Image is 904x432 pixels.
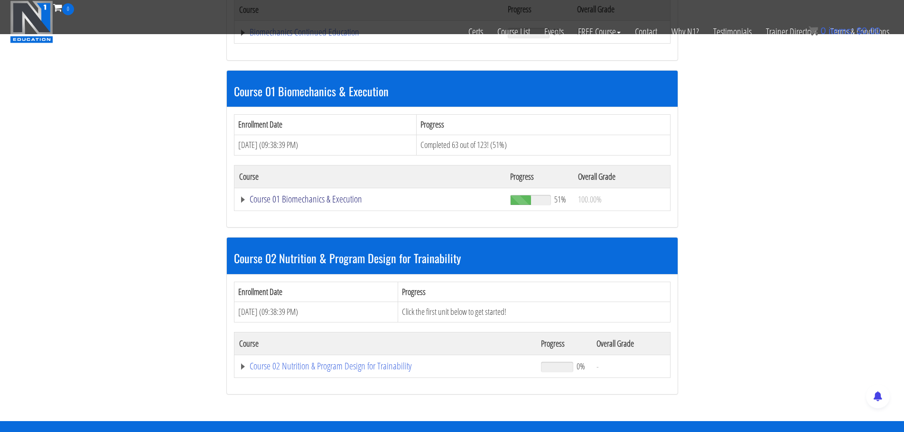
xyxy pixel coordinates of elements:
[239,194,501,204] a: Course 01 Biomechanics & Execution
[398,282,670,302] th: Progress
[592,355,670,377] td: -
[573,188,670,211] td: 100.00%
[809,26,880,36] a: 0 items: $0.00
[10,0,53,43] img: n1-education
[234,135,416,155] td: [DATE] (09:38:39 PM)
[53,1,74,14] a: 0
[62,3,74,15] span: 0
[234,115,416,135] th: Enrollment Date
[234,302,398,322] td: [DATE] (09:38:39 PM)
[554,194,566,204] span: 51%
[461,15,490,48] a: Certs
[628,15,664,48] a: Contact
[234,282,398,302] th: Enrollment Date
[759,15,823,48] a: Trainer Directory
[416,135,670,155] td: Completed 63 out of 123! (51%)
[857,26,862,36] span: $
[664,15,706,48] a: Why N1?
[573,165,670,188] th: Overall Grade
[505,165,573,188] th: Progress
[416,115,670,135] th: Progress
[234,252,671,264] h3: Course 02 Nutrition & Program Design for Trainability
[536,332,591,355] th: Progress
[577,361,585,371] span: 0%
[592,332,670,355] th: Overall Grade
[234,165,505,188] th: Course
[857,26,880,36] bdi: 0.00
[820,26,826,36] span: 0
[490,15,537,48] a: Course List
[571,15,628,48] a: FREE Course
[398,302,670,322] td: Click the first unit below to get started!
[234,85,671,97] h3: Course 01 Biomechanics & Execution
[537,15,571,48] a: Events
[234,332,536,355] th: Course
[809,26,818,36] img: icon11.png
[706,15,759,48] a: Testimonials
[823,15,896,48] a: Terms & Conditions
[829,26,854,36] span: items:
[239,361,532,371] a: Course 02 Nutrition & Program Design for Trainability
